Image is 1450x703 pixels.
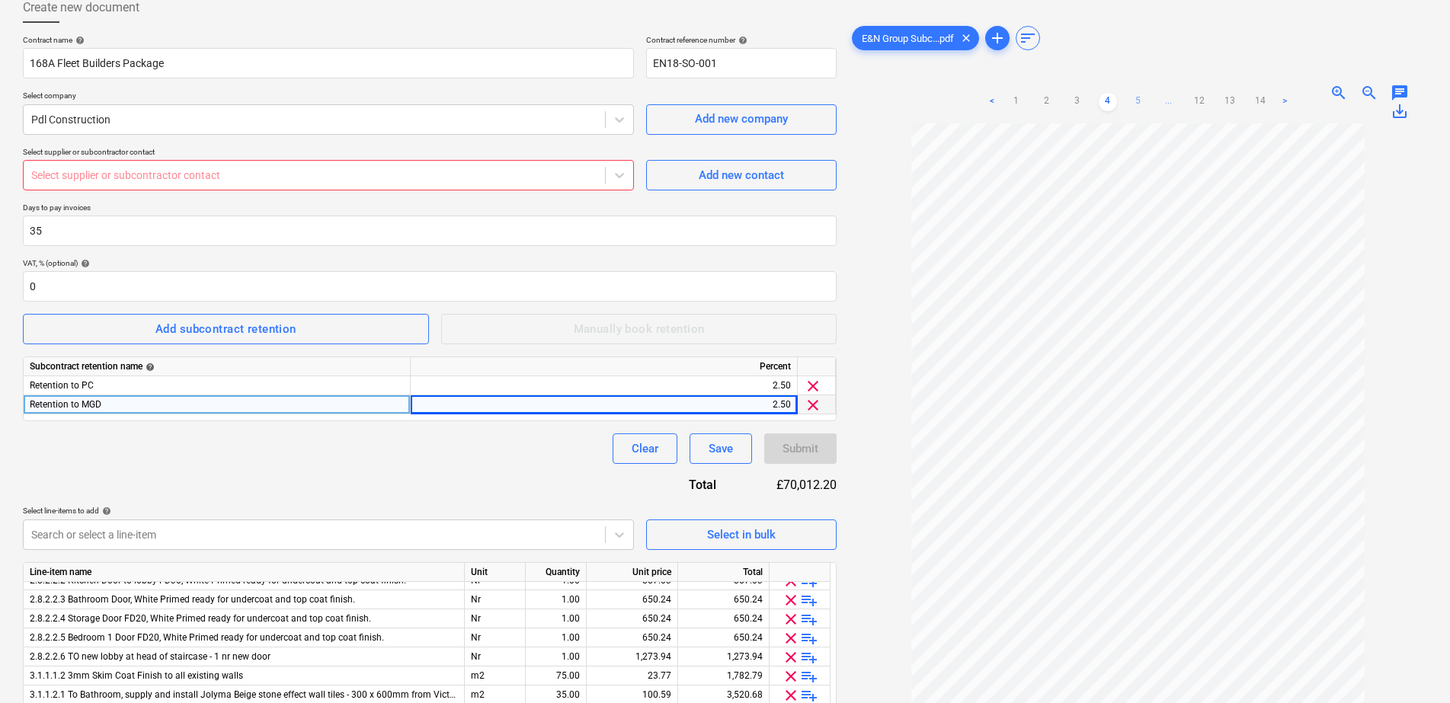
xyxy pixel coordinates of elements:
span: 2.8.2.2.2 Kitchen Door to lobby FD30, White Primed ready for undercoat and top coat finish. [30,575,406,586]
div: VAT, % (optional) [23,258,837,268]
span: save_alt [1391,102,1409,120]
div: Retention to PC [24,376,411,395]
span: ... [1160,93,1178,111]
span: playlist_add [800,667,818,685]
span: clear [957,29,975,47]
a: Page 3 [1068,93,1087,111]
span: help [78,259,90,268]
span: playlist_add [800,591,818,609]
span: playlist_add [800,648,818,666]
a: Page 5 [1129,93,1148,111]
span: help [72,36,85,45]
div: 1,273.94 [684,647,763,666]
div: Nr [465,609,526,628]
div: Nr [465,590,526,609]
div: 2.50 [417,395,791,414]
span: clear [782,591,800,609]
a: Page 1 [1007,93,1026,111]
span: clear [782,629,800,647]
span: help [735,36,747,45]
div: Percent [411,357,798,376]
a: Page 13 [1221,93,1239,111]
div: Line-item name [24,563,465,582]
div: m2 [465,666,526,685]
span: playlist_add [800,610,818,628]
div: E&N Group Subc...pdf [852,26,979,50]
span: 3.1.1.1.2 3mm Skim Coat Finish to all existing walls [30,670,243,681]
div: Nr [465,647,526,666]
a: Page 4 is your current page [1099,93,1117,111]
span: E&N Group Subc...pdf [853,33,963,44]
button: Select in bulk [646,519,837,550]
span: zoom_in [1330,84,1348,102]
div: Unit price [587,563,678,582]
span: help [142,363,155,372]
span: add [988,29,1007,47]
span: 2.8.2.2.3 Bathroom Door, White Primed ready for undercoat and top coat finish. [30,594,355,605]
div: 650.24 [593,609,671,628]
div: Select in bulk [707,525,776,545]
span: clear [782,648,800,666]
div: Contract name [23,35,634,45]
div: Select line-items to add [23,506,634,516]
div: Add new company [695,109,788,129]
div: 1.00 [532,590,580,609]
span: 3.1.1.2.1 To Bathroom, supply and install Jolyma Beige stone effect wall tiles - 300 x 600mm from... [30,689,833,700]
p: Select company [23,91,634,104]
a: Page 12 [1190,93,1208,111]
div: 1.00 [532,609,580,628]
div: 650.24 [684,590,763,609]
div: Total [639,476,741,494]
span: 2.8.2.2.6 TO new lobby at head of staircase - 1 nr new door [30,651,270,662]
a: Next page [1276,93,1294,111]
div: Total [678,563,770,582]
div: Clear [632,439,658,459]
div: Add new contact [699,165,784,185]
div: 650.24 [593,628,671,647]
button: Add new company [646,104,837,135]
span: chat [1391,84,1409,102]
div: 1.00 [532,647,580,666]
div: Nr [465,628,526,647]
div: £70,012.20 [741,476,837,494]
div: 1,273.94 [593,647,671,666]
div: 650.24 [684,628,763,647]
span: clear [804,377,822,395]
a: Previous page [983,93,1001,111]
div: 75.00 [532,666,580,685]
span: clear [782,667,800,685]
span: zoom_out [1360,84,1378,102]
div: Retention to MGD [24,395,411,414]
span: help [99,506,111,516]
span: 2.8.2.2.5 Bedroom 1 Door FD20, White Primed ready for undercoat and top coat finish. [30,632,384,643]
span: 2.8.2.2.4 Storage Door FD20, White Primed ready for undercoat and top coat finish. [30,613,371,624]
div: 650.24 [593,590,671,609]
a: Page 14 [1251,93,1269,111]
input: VAT, % [23,271,837,302]
input: Reference number [646,48,837,78]
div: Quantity [526,563,587,582]
a: Page 2 [1038,93,1056,111]
div: Contract reference number [646,35,837,45]
span: sort [1019,29,1037,47]
span: clear [782,610,800,628]
div: Subcontract retention name [30,357,404,376]
button: Add subcontract retention [23,314,429,344]
div: Add subcontract retention [155,319,296,339]
div: 23.77 [593,666,671,685]
div: 1,782.79 [684,666,763,685]
button: Clear [613,433,677,464]
span: playlist_add [800,629,818,647]
span: clear [804,396,822,414]
input: Days to pay invoices [23,216,837,246]
div: 650.24 [684,609,763,628]
p: Select supplier or subcontractor contact [23,147,634,160]
button: Add new contact [646,160,837,190]
div: 2.50 [417,376,791,395]
div: Save [709,439,733,459]
div: 1.00 [532,628,580,647]
input: Document name [23,48,634,78]
div: Unit [465,563,526,582]
p: Days to pay invoices [23,203,837,216]
button: Save [690,433,752,464]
